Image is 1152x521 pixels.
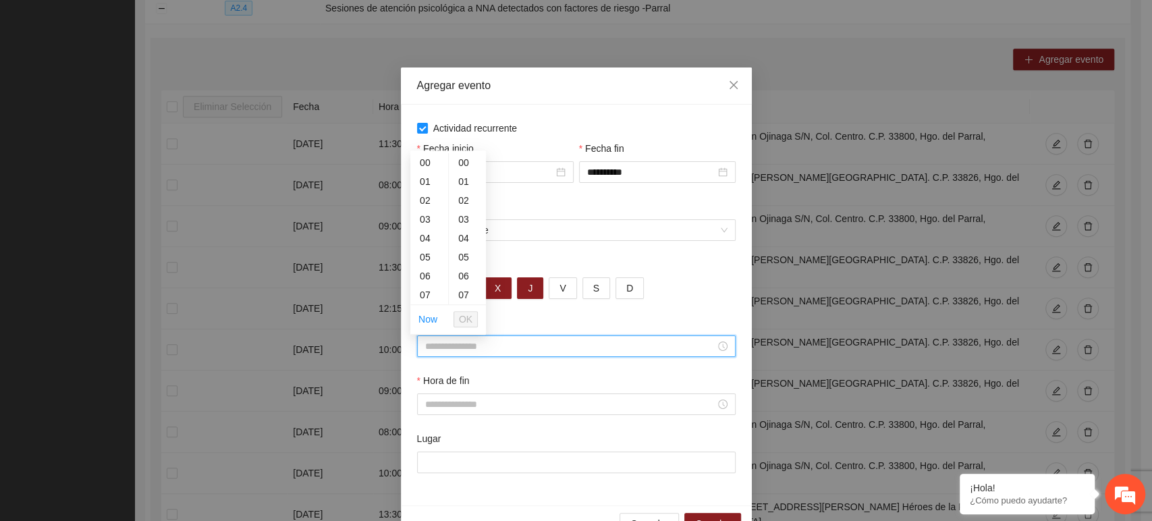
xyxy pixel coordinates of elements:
input: Hora de inicio [425,339,715,354]
span: Actividad recurrente [428,121,523,136]
button: J [517,277,543,299]
div: 07 [449,285,486,304]
a: Now [418,314,437,325]
div: Chatee con nosotros ahora [70,69,227,86]
textarea: Escriba su mensaje y pulse “Intro” [7,368,257,416]
div: 06 [449,267,486,285]
label: Fecha fin [579,141,624,156]
div: 01 [449,172,486,191]
div: 05 [410,248,448,267]
input: Hora de fin [425,397,715,412]
span: V [559,281,566,296]
div: 07 [410,285,448,304]
input: Fecha inicio [425,165,553,180]
button: X [484,277,512,299]
input: Fecha fin [587,165,715,180]
button: Close [715,67,752,104]
div: 02 [449,191,486,210]
div: 04 [449,229,486,248]
span: S [593,281,599,296]
input: Lugar [417,451,736,473]
p: ¿Cómo puedo ayudarte? [970,495,1085,505]
label: Fecha inicio [417,141,474,156]
span: close [728,80,739,90]
div: ¡Hola! [970,483,1085,493]
div: 00 [410,153,448,172]
button: V [549,277,576,299]
button: D [615,277,644,299]
label: Lugar [417,431,441,446]
span: D [626,281,633,296]
div: Minimizar ventana de chat en vivo [221,7,254,39]
div: 00 [449,153,486,172]
label: Hora de fin [417,373,470,388]
div: 03 [449,210,486,229]
div: 03 [410,210,448,229]
div: 06 [410,267,448,285]
div: 02 [410,191,448,210]
div: Agregar evento [417,78,736,93]
span: Semanalmente [425,220,728,240]
div: 04 [410,229,448,248]
span: X [495,281,501,296]
span: J [528,281,532,296]
div: 01 [410,172,448,191]
div: 05 [449,248,486,267]
span: Estamos en línea. [78,180,186,317]
button: OK [454,311,478,327]
button: S [582,277,610,299]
